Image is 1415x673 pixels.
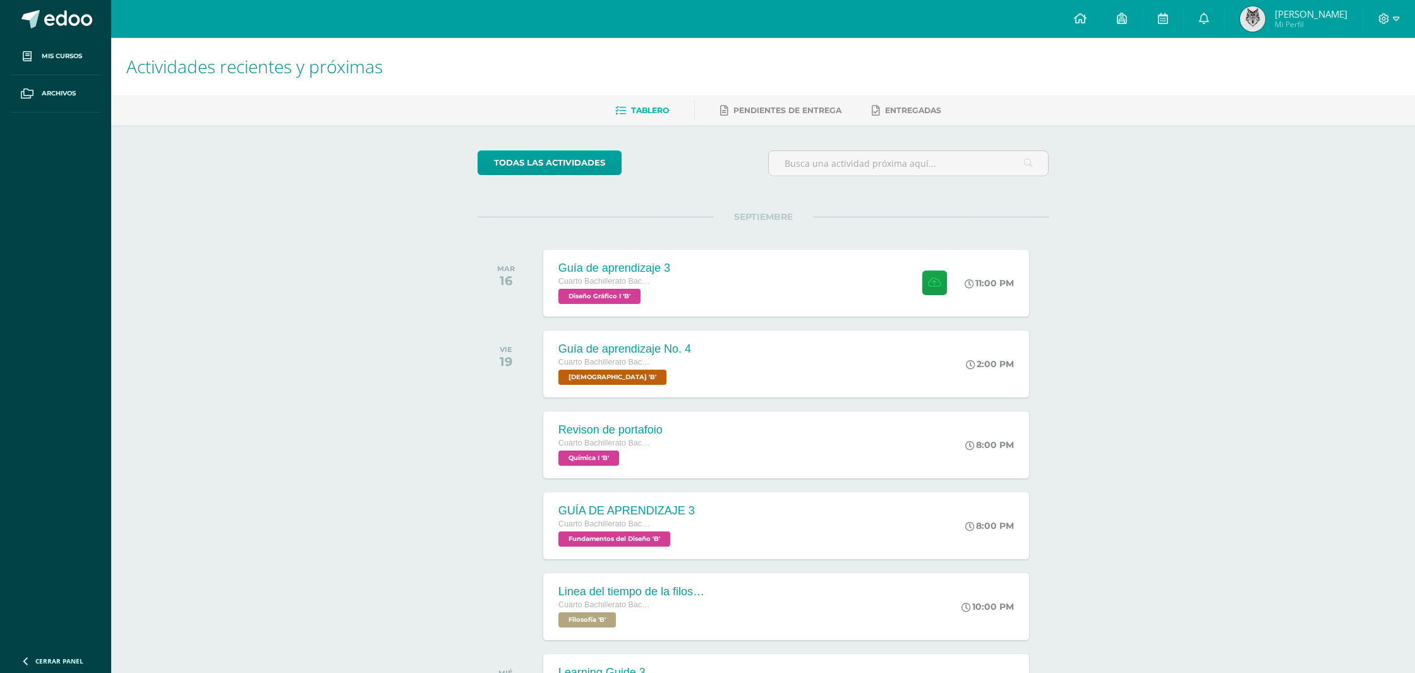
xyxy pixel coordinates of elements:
[558,289,641,304] span: Diseño Gráfico I 'B'
[965,277,1014,289] div: 11:00 PM
[966,358,1014,370] div: 2:00 PM
[558,262,670,275] div: Guía de aprendizaje 3
[558,585,710,598] div: Linea del tiempo de la filosofia
[1275,19,1347,30] span: Mi Perfil
[10,75,101,112] a: Archivos
[42,88,76,99] span: Archivos
[35,657,83,665] span: Cerrar panel
[500,345,512,354] div: VIE
[558,600,653,609] span: Cuarto Bachillerato Bachillerato en CCLL con Orientación en Diseño Gráfico
[965,439,1014,451] div: 8:00 PM
[558,612,616,628] span: Filosofía 'B'
[872,100,941,121] a: Entregadas
[720,100,841,121] a: Pendientes de entrega
[558,451,619,466] span: Química I 'B'
[885,106,941,115] span: Entregadas
[126,54,383,78] span: Actividades recientes y próximas
[961,601,1014,612] div: 10:00 PM
[558,277,653,286] span: Cuarto Bachillerato Bachillerato en CCLL con Orientación en Diseño Gráfico
[558,504,695,518] div: GUÍA DE APRENDIZAJE 3
[500,354,512,369] div: 19
[558,370,666,385] span: Biblia 'B'
[1275,8,1347,20] span: [PERSON_NAME]
[558,358,653,367] span: Cuarto Bachillerato Bachillerato en CCLL con Orientación en Diseño Gráfico
[558,519,653,528] span: Cuarto Bachillerato Bachillerato en CCLL con Orientación en Diseño Gráfico
[714,211,813,222] span: SEPTIEMBRE
[497,273,515,288] div: 16
[10,38,101,75] a: Mis cursos
[965,520,1014,531] div: 8:00 PM
[497,264,515,273] div: MAR
[1240,6,1265,32] img: c9f0ce6764846f1623a9016c00060552.png
[631,106,669,115] span: Tablero
[558,343,691,356] div: Guía de aprendizaje No. 4
[558,439,653,447] span: Cuarto Bachillerato Bachillerato en CCLL con Orientación en Diseño Gráfico
[733,106,841,115] span: Pendientes de entrega
[478,150,622,175] a: todas las Actividades
[769,151,1049,176] input: Busca una actividad próxima aquí...
[558,423,663,437] div: Revison de portafoio
[615,100,669,121] a: Tablero
[558,531,670,547] span: Fundamentos del Diseño 'B'
[42,51,82,61] span: Mis cursos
